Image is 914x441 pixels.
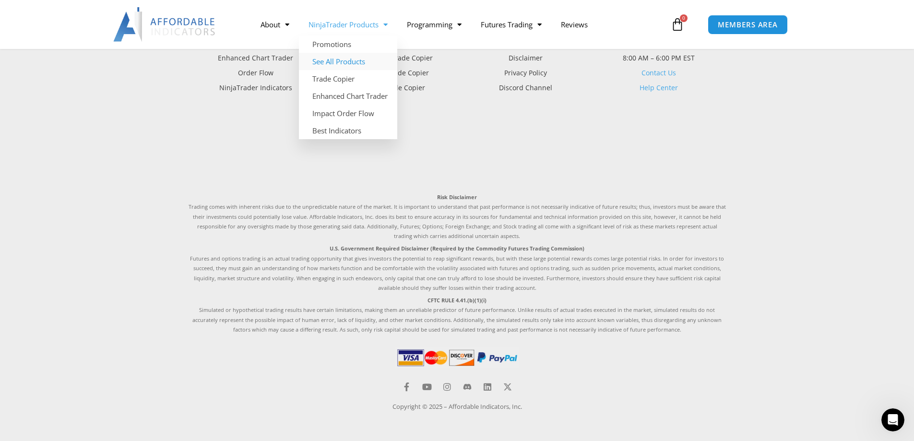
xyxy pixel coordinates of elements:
img: LogoAI | Affordable Indicators – NinjaTrader [113,7,216,42]
strong: CFTC RULE 4.41.(b)(1)(i) [427,297,487,304]
p: Trading comes with inherent risks due to the unpredictable nature of the market. It is important ... [189,192,726,241]
strong: U.S. Government Required Disclaimer (Required by the Commodity Futures Trading Commission) [330,245,584,252]
a: Enhanced Chart Trader [189,52,323,64]
a: Contact Us [641,68,676,77]
a: NinjaTrader Indicators [189,82,323,94]
iframe: Customer reviews powered by Trustpilot [189,116,726,183]
p: Futures and options trading is an actual trading opportunity that gives investors the potential t... [189,244,726,293]
a: 0 [656,11,699,38]
span: Enhanced Chart Trader [218,52,293,64]
a: Enhanced Chart Trader [299,87,397,105]
strong: Risk Disclaimer [437,193,477,201]
img: PaymentIcons | Affordable Indicators – NinjaTrader [395,347,519,368]
span: 0 [680,14,688,22]
a: Privacy Policy [457,67,592,79]
a: About [251,13,299,36]
a: MEMBERS AREA [708,15,788,35]
a: See All Products [299,53,397,70]
span: Discord Channel [497,82,552,94]
a: Futures Trading [471,13,551,36]
a: Disclaimer [457,52,592,64]
a: NinjaTrader Products [299,13,397,36]
span: Privacy Policy [502,67,547,79]
iframe: Intercom live chat [881,408,904,431]
a: Impact Order Flow [299,105,397,122]
p: Simulated or hypothetical trading results have certain limitations, making them an unreliable pre... [189,296,726,335]
a: Reviews [551,13,597,36]
ul: NinjaTrader Products [299,36,397,139]
a: Trade Copier [299,70,397,87]
span: Disclaimer [506,52,543,64]
span: MEMBERS AREA [718,21,778,28]
nav: Menu [251,13,668,36]
a: Order Flow [189,67,323,79]
a: Copyright © 2025 – Affordable Indicators, Inc. [392,402,522,411]
p: 8:00 AM – 6:00 PM EST [592,52,726,64]
span: NinjaTrader Indicators [219,82,292,94]
a: Help Center [640,83,678,92]
a: Best Indicators [299,122,397,139]
a: Programming [397,13,471,36]
a: Promotions [299,36,397,53]
span: Order Flow [238,67,273,79]
a: Discord Channel [457,82,592,94]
